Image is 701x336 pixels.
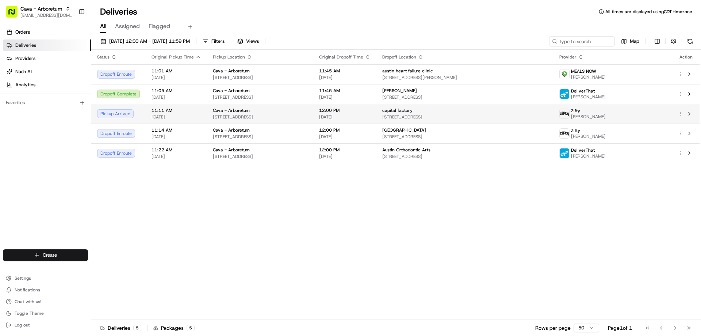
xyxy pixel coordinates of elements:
span: 11:11 AM [152,107,201,113]
img: profile_deliverthat_partner.png [560,148,569,158]
span: Original Pickup Time [152,54,194,60]
span: Create [43,252,57,258]
span: Deliveries [15,42,36,49]
div: Action [678,54,694,60]
span: [DATE] [83,113,98,119]
span: [STREET_ADDRESS] [213,75,307,80]
img: zifty-logo-trans-sq.png [560,109,569,118]
div: 💻 [62,164,68,170]
span: Cava - Arboretum [213,88,250,94]
span: Dropoff Location [382,54,416,60]
span: [DATE] [152,94,201,100]
span: [PERSON_NAME] [571,114,606,120]
span: [STREET_ADDRESS] [382,114,548,120]
span: Assigned [115,22,140,31]
div: 5 [187,325,195,331]
span: [DATE] 12:00 AM - [DATE] 11:59 PM [109,38,190,45]
div: Packages [153,324,195,332]
div: 📗 [7,164,13,170]
span: Zifty [571,128,580,133]
div: Page 1 of 1 [608,324,632,332]
button: See all [113,94,133,102]
span: [GEOGRAPHIC_DATA] [382,127,426,133]
button: Toggle Theme [3,308,88,318]
span: [STREET_ADDRESS] [382,134,548,140]
p: Welcome 👋 [7,29,133,41]
span: 11:01 AM [152,68,201,74]
span: Cava - Arboretum [213,68,250,74]
span: [PERSON_NAME] [382,88,417,94]
span: [DATE] [152,154,201,159]
span: austin heart failure clinic [382,68,433,74]
span: Log out [15,322,30,328]
a: Nash AI [3,66,91,78]
button: Create [3,249,88,261]
div: Past conversations [7,95,47,101]
p: Rows per page [535,324,571,332]
div: 5 [133,325,141,331]
span: Cava - Arboretum [213,147,250,153]
a: Analytics [3,79,91,91]
a: Deliveries [3,39,91,51]
span: Analytics [15,82,35,88]
span: Orders [15,29,30,35]
span: [STREET_ADDRESS] [382,94,548,100]
div: Favorites [3,97,88,109]
button: [DATE] 12:00 AM - [DATE] 11:59 PM [97,36,193,46]
span: [STREET_ADDRESS] [213,134,307,140]
span: • [79,133,82,139]
button: Settings [3,273,88,283]
span: 12:00 PM [319,107,371,113]
a: 📗Knowledge Base [4,161,59,174]
span: Chat with us! [15,299,41,305]
button: [EMAIL_ADDRESS][DOMAIN_NAME] [20,12,73,18]
span: [PERSON_NAME] [571,74,606,80]
span: API Documentation [69,163,117,171]
span: [DATE] [319,94,371,100]
span: 11:45 AM [319,68,371,74]
a: Powered byPylon [51,181,88,187]
span: Provider [559,54,576,60]
span: DeliverThat [571,147,595,153]
button: Cava - Arboretum [20,5,62,12]
span: 11:05 AM [152,88,201,94]
img: 1736555255976-a54dd68f-1ca7-489b-9aae-adbdc363a1c4 [15,133,20,139]
span: 12:00 PM [319,147,371,153]
span: [PERSON_NAME] [571,153,606,159]
span: All times are displayed using CDT timezone [605,9,692,15]
span: MEALS NOW [571,68,596,74]
span: Knowledge Base [15,163,56,171]
img: profile_deliverthat_partner.png [560,89,569,99]
span: [STREET_ADDRESS] [213,114,307,120]
a: 💻API Documentation [59,161,120,174]
span: Original Dropoff Time [319,54,363,60]
button: Log out [3,320,88,330]
span: Austin Orthodontic Arts [382,147,430,153]
img: 1736555255976-a54dd68f-1ca7-489b-9aae-adbdc363a1c4 [15,114,20,120]
img: zifty-logo-trans-sq.png [560,129,569,138]
span: [STREET_ADDRESS][PERSON_NAME] [382,75,548,80]
span: [DATE] [152,75,201,80]
span: 11:45 AM [319,88,371,94]
span: 11:14 AM [152,127,201,133]
span: Toggle Theme [15,310,44,316]
span: [DATE] [152,114,201,120]
button: Refresh [685,36,695,46]
span: [PERSON_NAME] [571,94,606,100]
img: 1736555255976-a54dd68f-1ca7-489b-9aae-adbdc363a1c4 [7,70,20,83]
span: Cava - Arboretum [213,127,250,133]
button: Views [234,36,262,46]
img: Wisdom Oko [7,106,19,121]
span: Filters [211,38,225,45]
span: Views [246,38,259,45]
span: [DATE] [83,133,98,139]
img: Wisdom Oko [7,126,19,140]
span: Flagged [149,22,170,31]
div: Deliveries [100,324,141,332]
span: Status [97,54,110,60]
img: Nash [7,7,22,22]
span: [DATE] [319,154,371,159]
span: Notifications [15,287,40,293]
